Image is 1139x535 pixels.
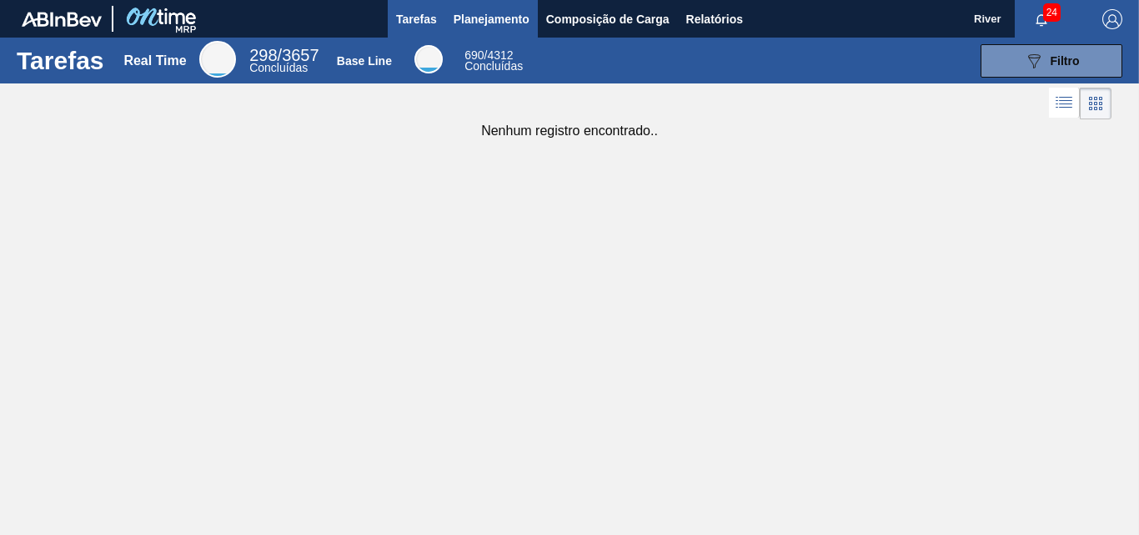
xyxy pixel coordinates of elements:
[414,45,443,73] div: Base Line
[199,41,236,78] div: Real Time
[123,53,186,68] div: Real Time
[1080,88,1111,119] div: Visão em Cards
[1102,9,1122,29] img: Logout
[22,12,102,27] img: TNhmsLtSVTkK8tSr43FrP2fwEKptu5GPRR3wAAAABJRU5ErkJggg==
[1049,88,1080,119] div: Visão em Lista
[249,61,308,74] span: Concluídas
[464,48,484,62] span: 690
[249,48,319,73] div: Real Time
[464,50,523,72] div: Base Line
[249,46,319,64] span: / 3657
[686,9,743,29] span: Relatórios
[1015,8,1068,31] button: Notificações
[249,46,277,64] span: 298
[1043,3,1061,22] span: 24
[454,9,529,29] span: Planejamento
[464,59,523,73] span: Concluídas
[17,51,104,70] h1: Tarefas
[1051,54,1080,68] span: Filtro
[464,48,513,62] span: / 4312
[981,44,1122,78] button: Filtro
[546,9,670,29] span: Composição de Carga
[396,9,437,29] span: Tarefas
[337,54,392,68] div: Base Line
